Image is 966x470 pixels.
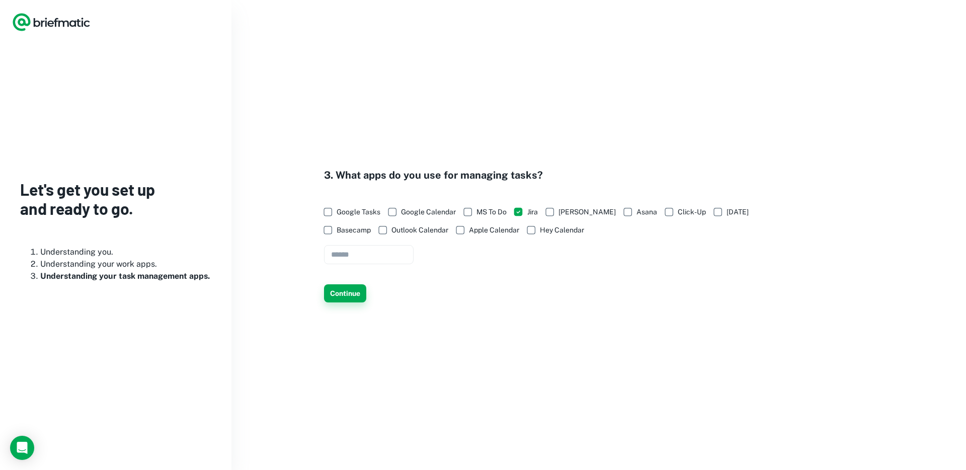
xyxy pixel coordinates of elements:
[20,180,211,218] h3: Let's get you set up and ready to go.
[540,224,584,236] span: Hey Calendar
[324,284,366,302] button: Continue
[678,206,706,217] span: Click-Up
[727,206,749,217] span: [DATE]
[401,206,456,217] span: Google Calendar
[337,206,380,217] span: Google Tasks
[324,168,759,183] h4: 3. What apps do you use for managing tasks?
[476,206,507,217] span: MS To Do
[40,246,211,258] li: Understanding you.
[558,206,616,217] span: [PERSON_NAME]
[636,206,657,217] span: Asana
[337,224,371,236] span: Basecamp
[12,12,91,32] a: Logo
[10,436,34,460] div: Load Chat
[527,206,538,217] span: Jira
[40,271,210,281] b: Understanding your task management apps.
[469,224,519,236] span: Apple Calendar
[40,258,211,270] li: Understanding your work apps.
[391,224,448,236] span: Outlook Calendar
